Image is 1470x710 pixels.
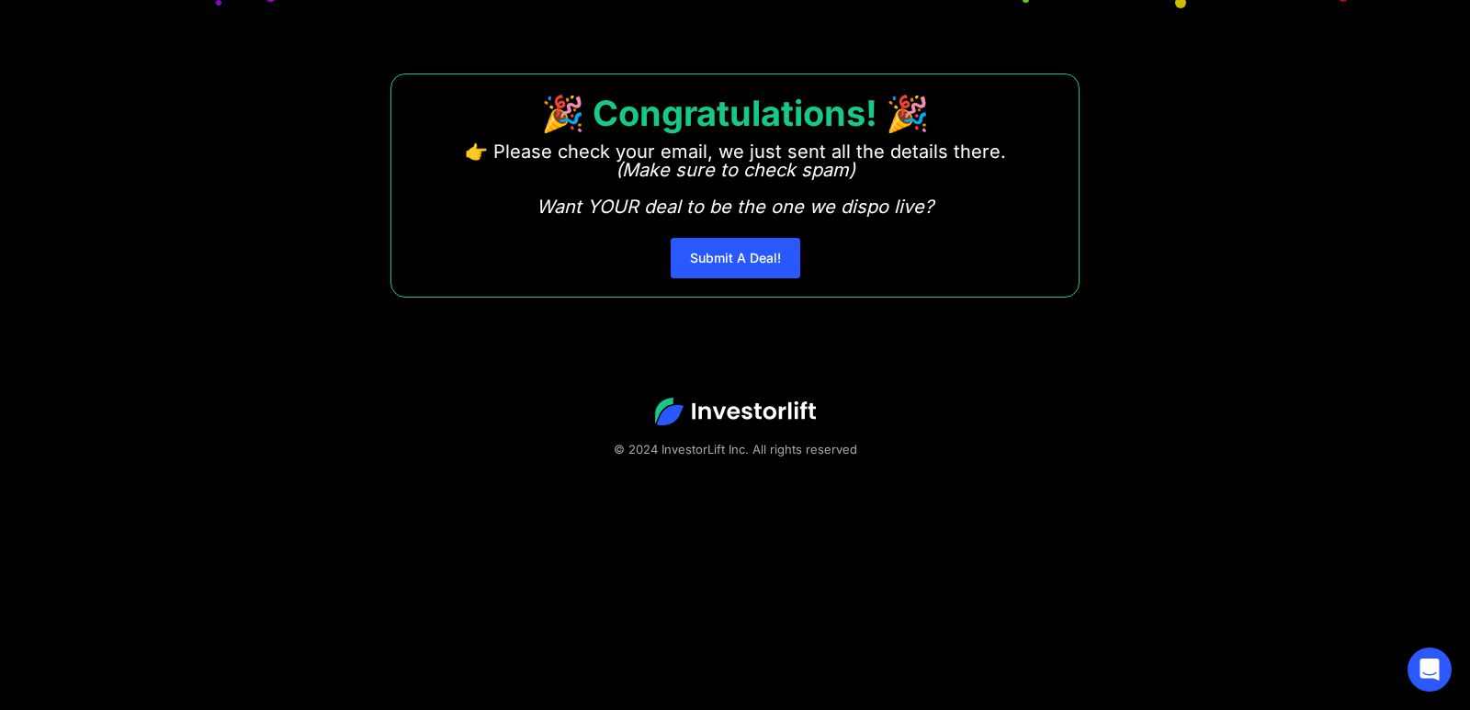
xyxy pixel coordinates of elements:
[671,238,800,278] a: Submit A Deal!
[541,92,929,134] strong: 🎉 Congratulations! 🎉
[64,440,1406,458] div: © 2024 InvestorLift Inc. All rights reserved
[537,159,933,218] em: (Make sure to check spam) Want YOUR deal to be the one we dispo live?
[1408,648,1452,692] div: Open Intercom Messenger
[465,142,1006,216] p: 👉 Please check your email, we just sent all the details there. ‍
